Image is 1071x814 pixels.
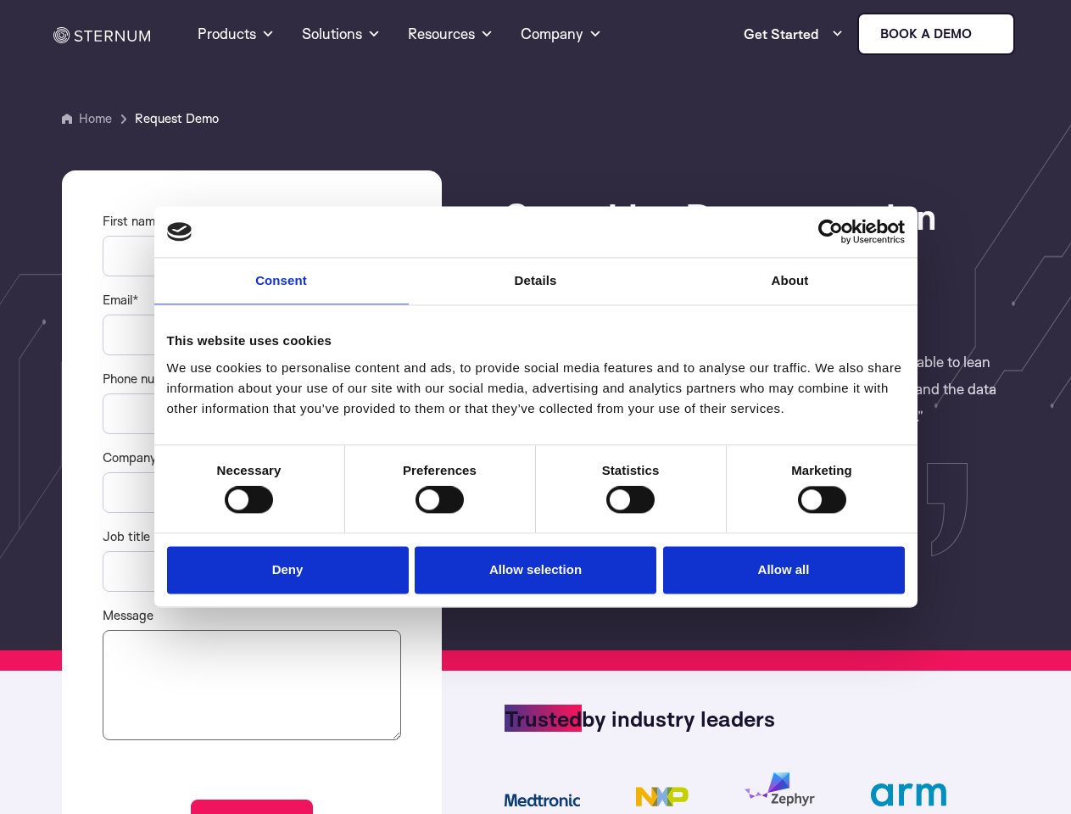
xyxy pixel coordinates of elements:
button: Allow selection [415,546,656,594]
a: Book a demo [857,13,1015,55]
a: Usercentrics Cookiebot - opens in a new window [756,219,905,244]
a: Home [79,110,112,126]
img: logo [167,222,192,241]
div: This website uses cookies [167,331,905,351]
a: Details [409,258,663,304]
img: ARM_logo [871,783,946,806]
a: Resources [408,3,494,64]
span: First name [103,213,161,229]
a: Company [521,3,602,64]
img: sternum iot [979,27,992,41]
strong: Preferences [403,463,477,477]
img: medtronic [505,787,580,806]
img: nxp [636,779,689,806]
span: Email [103,292,132,308]
button: Deny [167,546,409,594]
span: Trusted [505,705,582,732]
a: Products [198,3,275,64]
button: Allow all [663,546,905,594]
h4: by industry leaders [505,708,1001,728]
div: We use cookies to personalise content and ads, to provide social media features and to analyse ou... [167,358,905,419]
span: Message [103,607,153,623]
a: Consent [154,258,409,304]
img: zephyr logo [745,772,815,806]
span: Job title [103,528,150,544]
strong: Statistics [602,463,660,477]
strong: Marketing [791,463,852,477]
span: Phone number [103,371,183,387]
h1: See a Live Demonstration of the Sternum Platform [505,196,1001,277]
span: Company name [103,449,189,466]
span: Request Demo [135,109,219,129]
a: Get Started [744,17,844,51]
strong: Necessary [217,463,282,477]
a: Solutions [302,3,381,64]
a: About [663,258,918,304]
